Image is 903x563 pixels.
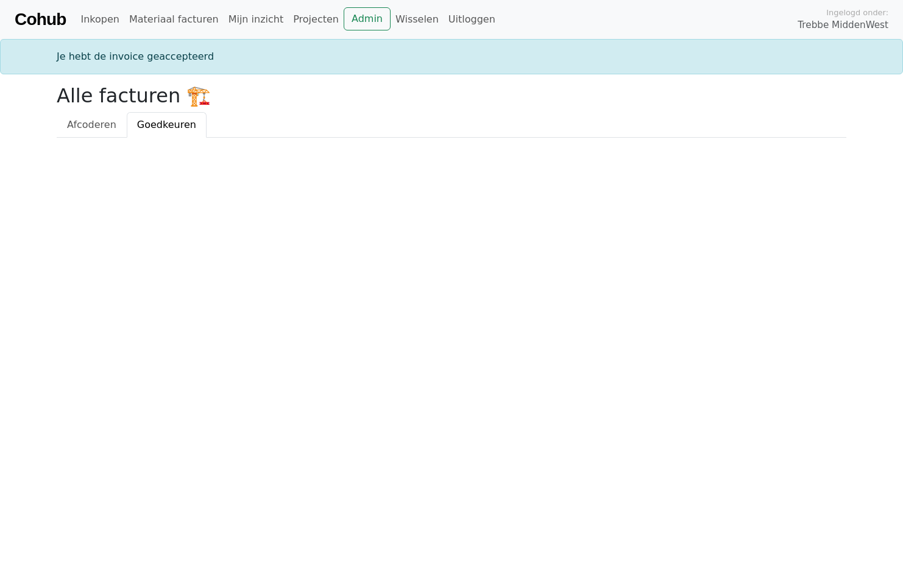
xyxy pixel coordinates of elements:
a: Materiaal facturen [124,7,224,32]
a: Projecten [288,7,344,32]
span: Afcoderen [67,119,116,130]
a: Mijn inzicht [224,7,289,32]
a: Admin [344,7,391,30]
span: Ingelogd onder: [826,7,888,18]
a: Inkopen [76,7,124,32]
a: Cohub [15,5,66,34]
a: Afcoderen [57,112,127,138]
div: Je hebt de invoice geaccepteerd [49,49,854,64]
h2: Alle facturen 🏗️ [57,84,846,107]
span: Goedkeuren [137,119,196,130]
a: Uitloggen [444,7,500,32]
span: Trebbe MiddenWest [798,18,888,32]
a: Goedkeuren [127,112,207,138]
a: Wisselen [391,7,444,32]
